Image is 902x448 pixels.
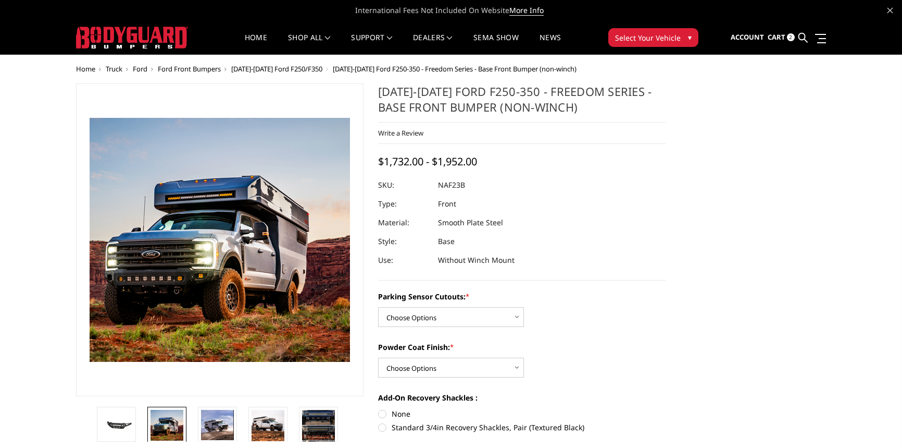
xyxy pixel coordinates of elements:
img: BODYGUARD BUMPERS [76,27,188,49]
a: shop all [288,34,330,54]
label: Parking Sensor Cutouts: [378,291,666,302]
dt: SKU: [378,176,430,195]
img: 2023-2025 Ford F250-350 - Freedom Series - Base Front Bumper (non-winch) [252,410,284,441]
dt: Style: [378,232,430,251]
span: Select Your Vehicle [615,32,681,43]
dd: NAF23B [438,176,465,195]
dd: Front [438,195,456,213]
a: Truck [106,64,122,74]
a: Cart 2 [768,23,795,52]
button: Select Your Vehicle [608,28,698,47]
span: ▾ [688,32,692,43]
label: Powder Coat Finish: [378,342,666,353]
label: Standard 3/4in Recovery Shackles, Pair (Textured Black) [378,422,666,433]
a: Dealers [413,34,453,54]
iframe: Chat Widget [850,398,902,448]
a: Account [731,23,764,52]
img: 2023-2025 Ford F250-350 - Freedom Series - Base Front Bumper (non-winch) [151,410,183,441]
span: Account [731,32,764,42]
label: Add-On Recovery Shackles : [378,392,666,403]
img: 2023-2025 Ford F250-350 - Freedom Series - Base Front Bumper (non-winch) [100,417,133,432]
dt: Type: [378,195,430,213]
a: Support [351,34,392,54]
a: Ford [133,64,147,74]
a: News [540,34,561,54]
span: [DATE]-[DATE] Ford F250-350 - Freedom Series - Base Front Bumper (non-winch) [333,64,577,74]
a: Home [76,64,95,74]
dd: Base [438,232,455,251]
span: $1,732.00 - $1,952.00 [378,154,477,168]
dt: Material: [378,213,430,232]
a: [DATE]-[DATE] Ford F250/F350 [231,64,322,74]
label: None [378,408,666,419]
a: SEMA Show [473,34,519,54]
a: Home [245,34,267,54]
dd: Smooth Plate Steel [438,213,503,232]
a: Write a Review [378,128,423,138]
a: Ford Front Bumpers [158,64,221,74]
span: Cart [768,32,785,42]
a: More Info [509,5,544,16]
img: 2023-2025 Ford F250-350 - Freedom Series - Base Front Bumper (non-winch) [201,410,234,440]
dd: Without Winch Mount [438,251,515,270]
dt: Use: [378,251,430,270]
span: 2 [787,33,795,41]
a: 2023-2025 Ford F250-350 - Freedom Series - Base Front Bumper (non-winch) [76,83,364,396]
h1: [DATE]-[DATE] Ford F250-350 - Freedom Series - Base Front Bumper (non-winch) [378,83,666,123]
